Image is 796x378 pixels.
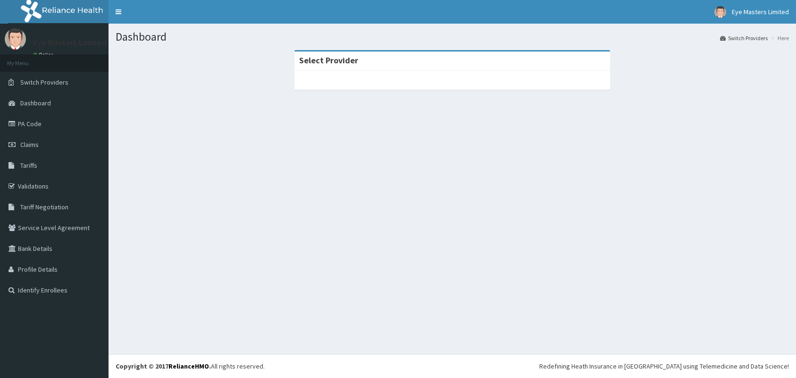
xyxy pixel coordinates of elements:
[20,161,37,170] span: Tariffs
[33,38,107,47] p: Eye Masters Limited
[5,28,26,50] img: User Image
[20,203,68,211] span: Tariff Negotiation
[109,354,796,378] footer: All rights reserved.
[20,78,68,86] span: Switch Providers
[769,34,789,42] li: Here
[539,361,789,371] div: Redefining Heath Insurance in [GEOGRAPHIC_DATA] using Telemedicine and Data Science!
[20,140,39,149] span: Claims
[20,99,51,107] span: Dashboard
[299,55,358,66] strong: Select Provider
[33,52,56,58] a: Online
[732,8,789,16] span: Eye Masters Limited
[720,34,768,42] a: Switch Providers
[714,6,726,18] img: User Image
[116,362,211,370] strong: Copyright © 2017 .
[168,362,209,370] a: RelianceHMO
[116,31,789,43] h1: Dashboard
